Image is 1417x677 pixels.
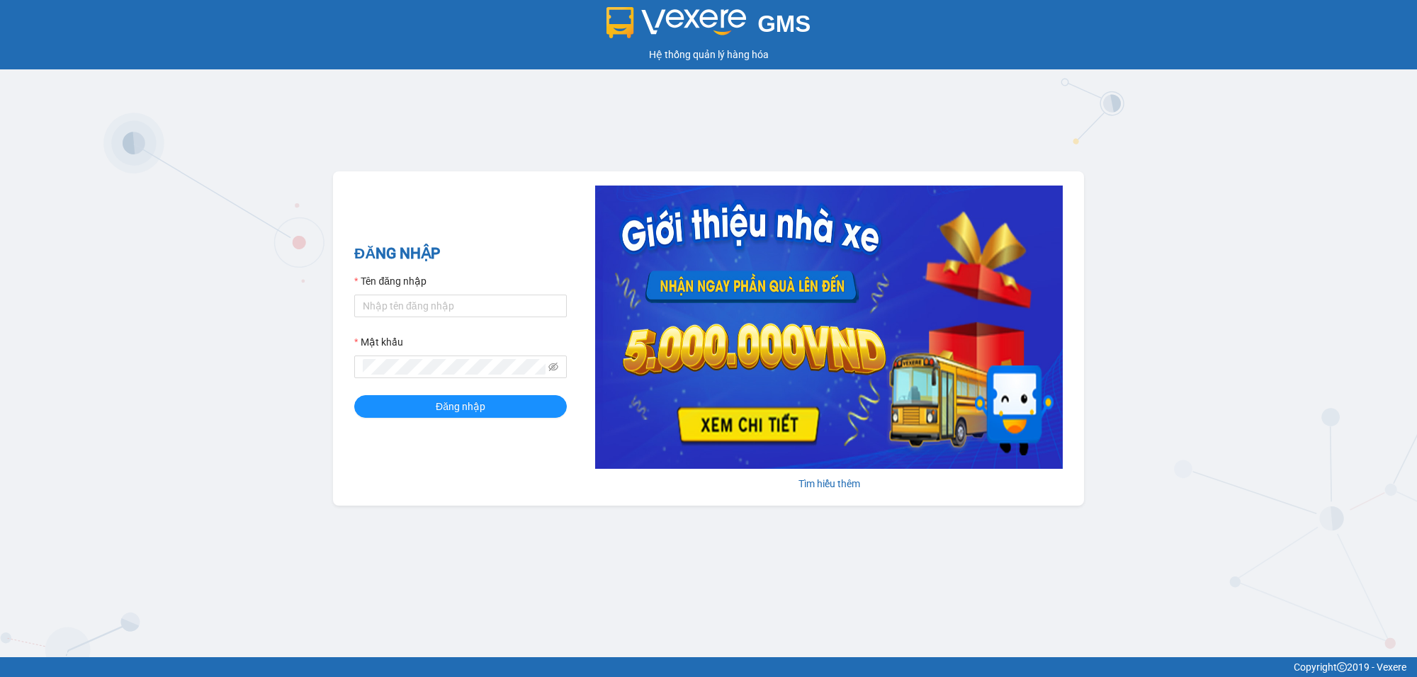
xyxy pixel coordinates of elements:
span: copyright [1337,662,1347,672]
h2: ĐĂNG NHẬP [354,242,567,266]
span: GMS [757,11,811,37]
label: Tên đăng nhập [354,273,427,289]
div: Hệ thống quản lý hàng hóa [4,47,1413,62]
span: Đăng nhập [436,399,485,414]
div: Tìm hiểu thêm [595,476,1063,491]
button: Đăng nhập [354,395,567,418]
img: logo 2 [606,7,747,38]
img: banner-0 [595,186,1063,469]
input: Mật khẩu [363,359,546,375]
input: Tên đăng nhập [354,295,567,317]
span: eye-invisible [548,362,558,372]
label: Mật khẩu [354,334,403,350]
div: Copyright 2019 - Vexere [11,659,1406,675]
a: GMS [606,21,811,33]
